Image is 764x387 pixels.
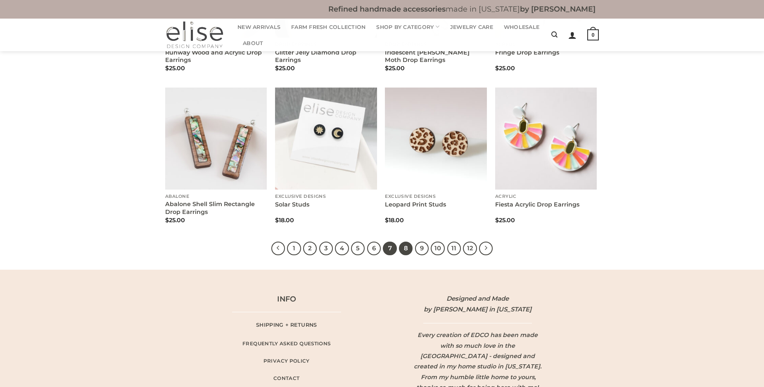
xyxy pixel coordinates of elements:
[495,64,499,72] span: $
[399,242,413,255] a: 8
[319,242,333,255] a: 3
[495,201,579,209] a: Fiesta Acrylic Drop Earrings
[287,242,301,255] a: 1
[256,321,317,329] span: Shipping + Returns
[223,293,351,305] h4: INFO
[275,216,294,224] bdi: 18.00
[587,29,599,41] strong: 0
[450,19,493,35] a: Jewelry Care
[223,337,351,350] a: Frequently asked questions
[385,201,446,209] a: Leopard Print Studs
[367,242,381,255] a: 6
[165,64,169,72] span: $
[551,27,558,43] a: Search
[335,242,349,255] a: 4
[275,64,279,72] span: $
[351,242,365,255] a: 5
[165,200,267,216] a: Abalone Shell Slim Rectangle Drop Earrings
[385,49,487,64] a: Iridescent [PERSON_NAME] Moth Drop Earrings
[263,357,310,365] span: Privacy Policy
[587,24,599,46] a: 0
[275,216,279,224] span: $
[275,64,295,72] bdi: 25.00
[275,194,377,199] p: Exclusive Designs
[165,49,267,64] a: Runway Wood and Acrylic Drop Earrings
[291,19,365,35] a: Farm Fresh Collection
[385,194,487,199] p: Exclusive Designs
[495,216,515,224] bdi: 25.00
[165,64,185,72] bdi: 25.00
[275,49,377,64] a: Glitter Jelly Diamond Drop Earrings
[495,49,559,57] a: Fringe Drop Earrings
[328,5,596,13] b: made in [US_STATE]
[275,201,309,209] a: Solar Studs
[495,216,499,224] span: $
[520,5,596,13] b: by [PERSON_NAME]
[385,64,405,72] bdi: 25.00
[223,372,351,385] a: contact
[504,19,539,35] a: Wholesale
[165,194,267,199] p: Abalone
[243,35,263,51] a: About
[165,19,224,51] img: Elise Design Company
[463,242,477,255] a: 12
[273,375,300,382] span: contact
[223,318,351,332] a: Shipping + Returns
[165,216,169,224] span: $
[385,216,404,224] bdi: 18.00
[415,242,429,255] a: 9
[495,194,597,199] p: Acrylic
[165,216,185,224] bdi: 25.00
[385,216,389,224] span: $
[242,340,330,348] span: Frequently asked questions
[385,64,389,72] span: $
[431,242,445,255] a: 10
[424,294,531,313] span: Designed and Made by [PERSON_NAME] in [US_STATE]
[376,19,439,35] a: Shop By Category
[383,242,396,255] span: 7
[303,242,317,255] a: 2
[328,5,446,13] b: Refined handmade accessories
[447,242,461,255] a: 11
[237,19,280,35] a: New Arrivals
[223,355,351,368] a: Privacy Policy
[495,64,515,72] bdi: 25.00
